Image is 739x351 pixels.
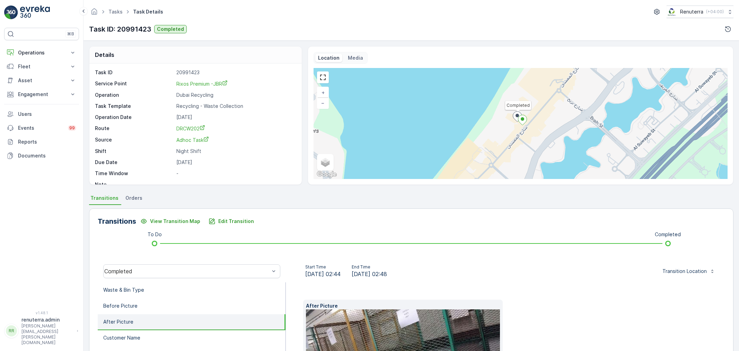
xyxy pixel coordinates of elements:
button: View Transition Map [136,216,204,227]
p: Service Point [95,80,174,87]
p: Source [95,136,174,144]
p: End Time [352,264,387,270]
p: [DATE] [176,114,294,121]
a: Rixos Premium -JBR [176,80,294,87]
p: Transition Location [662,268,707,275]
div: RR [6,325,17,336]
p: Details [95,51,114,59]
p: After Picture [103,318,133,325]
p: Shift [95,148,174,155]
span: Transitions [90,195,118,202]
p: Operation [95,92,174,99]
button: Fleet [4,60,79,74]
img: logo_light-DOdMpM7g.png [20,6,50,19]
a: Documents [4,149,79,163]
p: Start Time [305,264,341,270]
p: Completed [157,26,184,33]
a: Open this area in Google Maps (opens a new window) [315,170,338,179]
p: Media [348,54,363,61]
p: View Transition Map [150,218,200,225]
p: 99 [69,125,75,131]
p: - [176,181,294,188]
p: Dubai Recycling [176,92,294,99]
p: Due Date [95,159,174,166]
p: Documents [18,152,76,159]
a: Zoom Out [318,98,328,108]
button: Operations [4,46,79,60]
p: [PERSON_NAME][EMAIL_ADDRESS][PERSON_NAME][DOMAIN_NAME] [21,323,73,345]
p: Task ID: 20991423 [89,24,151,34]
a: Layers [318,155,333,170]
a: Homepage [90,10,98,16]
p: [DATE] [176,159,294,166]
button: Completed [154,25,187,33]
button: Asset [4,74,79,87]
p: Users [18,111,76,118]
p: Asset [18,77,65,84]
a: Zoom In [318,87,328,98]
p: Transitions [98,216,136,226]
button: Renuterra(+04:00) [667,6,733,18]
button: Engagement [4,87,79,101]
span: v 1.48.1 [4,311,79,315]
a: DRCW202 [176,125,294,132]
p: Renuterra [680,8,703,15]
img: Screenshot_2024-07-26_at_13.33.01.png [667,8,677,16]
p: Customer Name [103,334,140,341]
p: ( +04:00 ) [706,9,724,15]
a: Events99 [4,121,79,135]
p: Fleet [18,63,65,70]
span: [DATE] 02:44 [305,270,341,278]
span: Task Details [132,8,165,15]
p: renuterra.admin [21,316,73,323]
button: Transition Location [658,266,719,277]
p: 20991423 [176,69,294,76]
div: Completed [104,268,270,274]
p: Recycling - Waste Collection [176,103,294,110]
p: Before Picture [103,302,138,309]
p: Time Window [95,170,174,177]
span: Orders [125,195,142,202]
span: Adhoc Task [176,137,209,143]
a: View Fullscreen [318,72,328,83]
p: Task Template [95,103,174,110]
p: Route [95,125,174,132]
p: Waste & Bin Type [103,286,144,293]
button: RRrenuterra.admin[PERSON_NAME][EMAIL_ADDRESS][PERSON_NAME][DOMAIN_NAME] [4,316,79,345]
span: − [321,100,325,106]
a: Adhoc Task [176,136,294,144]
span: [DATE] 02:48 [352,270,387,278]
p: Edit Transition [218,218,254,225]
p: Night Shift [176,148,294,155]
span: Rixos Premium -JBR [176,81,228,87]
img: Google [315,170,338,179]
button: Edit Transition [204,216,258,227]
p: Events [18,125,64,131]
span: DRCW202 [176,126,205,131]
a: Tasks [108,9,123,15]
p: Reports [18,138,76,145]
p: Task ID [95,69,174,76]
p: After Picture [306,302,500,309]
p: To Do [148,231,162,238]
p: - [176,170,294,177]
p: ⌘B [67,31,74,37]
p: Completed [655,231,681,238]
p: Operations [18,49,65,56]
a: Users [4,107,79,121]
p: Note [95,181,174,188]
p: Operation Date [95,114,174,121]
img: logo [4,6,18,19]
p: Engagement [18,91,65,98]
p: Location [318,54,340,61]
a: Reports [4,135,79,149]
span: + [322,89,325,95]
